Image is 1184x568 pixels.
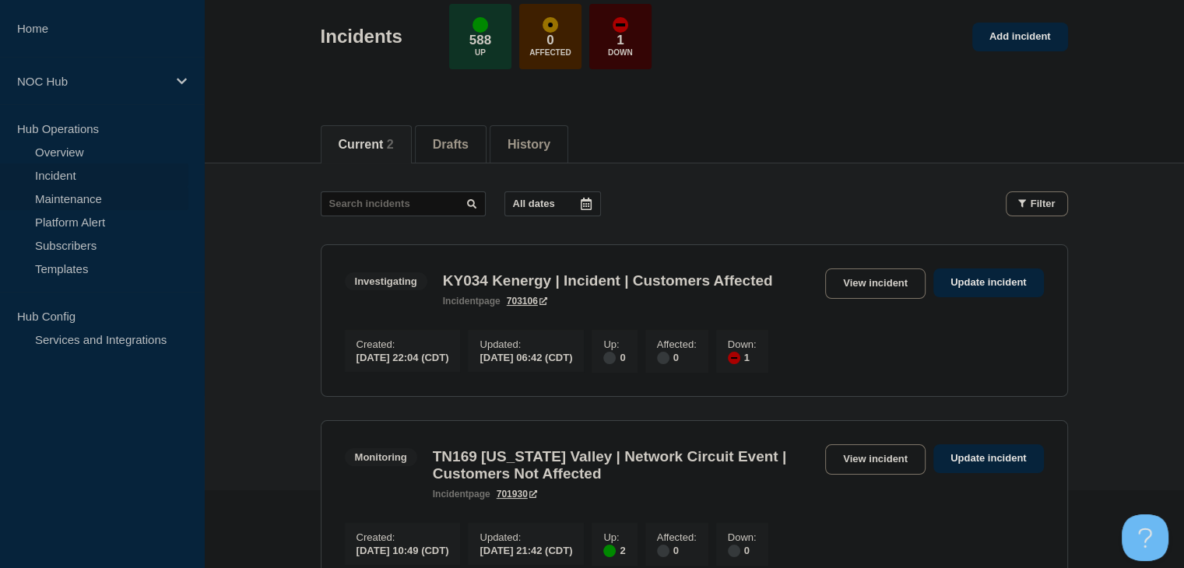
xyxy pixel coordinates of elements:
p: 1 [617,33,624,48]
h3: KY034 Kenergy | Incident | Customers Affected [443,272,773,289]
p: Up [475,48,486,57]
div: up [603,545,616,557]
div: [DATE] 10:49 (CDT) [357,543,449,556]
p: Down : [728,338,757,350]
div: disabled [603,352,616,364]
a: View incident [825,444,926,475]
h3: TN169 [US_STATE] Valley | Network Circuit Event | Customers Not Affected [433,448,817,482]
span: Filter [1031,198,1056,209]
div: 0 [728,543,757,557]
div: down [613,17,628,33]
a: Update incident [933,444,1044,473]
p: 0 [546,33,553,48]
div: down [728,352,740,364]
p: 588 [469,33,491,48]
div: disabled [728,545,740,557]
p: Updated : [480,531,572,543]
span: Monitoring [345,448,417,466]
p: Affected : [657,531,697,543]
div: 1 [728,350,757,364]
h1: Incidents [321,26,402,47]
p: page [433,489,490,500]
div: 0 [603,350,625,364]
a: 703106 [507,296,547,307]
span: incident [443,296,479,307]
span: Investigating [345,272,427,290]
div: disabled [657,545,669,557]
p: Affected : [657,338,697,350]
button: Current 2 [339,138,394,152]
div: 0 [657,543,697,557]
p: All dates [513,198,555,209]
div: [DATE] 06:42 (CDT) [480,350,572,363]
div: 2 [603,543,625,557]
span: incident [433,489,469,500]
button: All dates [504,191,601,216]
a: View incident [825,268,926,299]
p: Up : [603,531,625,543]
p: Down : [728,531,757,543]
a: Add incident [972,23,1068,51]
button: Filter [1006,191,1068,216]
div: 0 [657,350,697,364]
p: Created : [357,531,449,543]
div: [DATE] 22:04 (CDT) [357,350,449,363]
p: Down [608,48,633,57]
div: affected [543,17,558,33]
a: 701930 [497,489,537,500]
p: Updated : [480,338,572,350]
iframe: Help Scout Beacon - Open [1122,514,1168,561]
div: up [473,17,488,33]
p: Affected [529,48,571,57]
input: Search incidents [321,191,486,216]
span: 2 [387,138,394,151]
p: Created : [357,338,449,350]
p: NOC Hub [17,75,167,88]
div: [DATE] 21:42 (CDT) [480,543,572,556]
button: History [508,138,550,152]
div: disabled [657,352,669,364]
p: page [443,296,501,307]
button: Drafts [433,138,469,152]
a: Update incident [933,268,1044,297]
p: Up : [603,338,625,350]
